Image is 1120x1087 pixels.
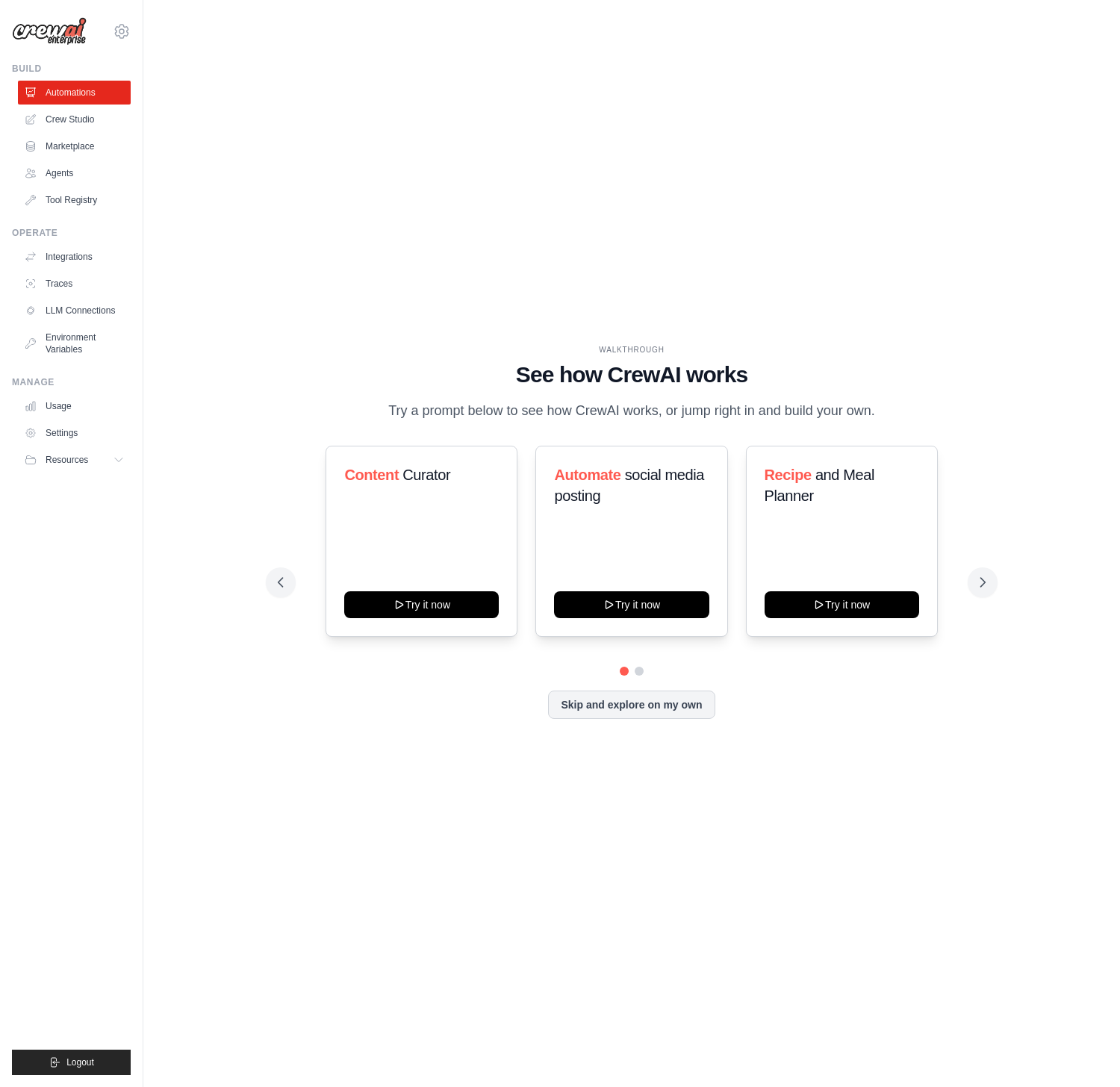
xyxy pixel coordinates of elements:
[18,161,131,185] a: Agents
[554,467,704,504] span: social media posting
[381,400,883,422] p: Try a prompt below to see how CrewAI works, or jump right in and build your own.
[765,591,919,618] button: Try it now
[278,344,985,355] div: WALKTHROUGH
[18,299,131,323] a: LLM Connections
[554,591,709,618] button: Try it now
[12,227,131,239] div: Operate
[18,81,131,105] a: Automations
[18,448,131,472] button: Resources
[765,467,812,483] span: Recipe
[765,467,874,504] span: and Meal Planner
[554,467,620,483] span: Automate
[12,1050,131,1075] button: Logout
[18,326,131,361] a: Environment Variables
[18,245,131,269] a: Integrations
[12,376,131,388] div: Manage
[18,188,131,212] a: Tool Registry
[12,63,131,75] div: Build
[18,272,131,296] a: Traces
[548,691,715,719] button: Skip and explore on my own
[344,467,399,483] span: Content
[344,591,499,618] button: Try it now
[46,454,88,466] span: Resources
[18,394,131,418] a: Usage
[402,467,450,483] span: Curator
[66,1056,94,1068] span: Logout
[18,134,131,158] a: Marketplace
[18,421,131,445] a: Settings
[18,108,131,131] a: Crew Studio
[278,361,985,388] h1: See how CrewAI works
[12,17,87,46] img: Logo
